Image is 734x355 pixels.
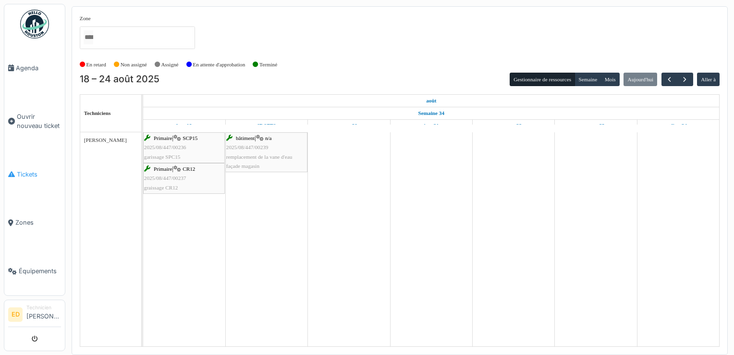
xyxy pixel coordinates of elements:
label: Terminé [259,61,277,69]
a: Semaine 34 [416,107,447,119]
span: Techniciens [84,110,111,116]
a: 22 août 2025 [503,120,524,132]
span: CR12 [183,166,195,172]
span: bâtiment [236,135,255,141]
li: [PERSON_NAME] [26,304,61,325]
button: Aujourd'hui [624,73,657,86]
input: Tous [84,30,93,44]
button: Suivant [677,73,693,87]
a: Agenda [4,44,65,92]
label: En attente d'approbation [193,61,245,69]
a: ED Technicien[PERSON_NAME] [8,304,61,327]
a: Équipements [4,247,65,295]
span: 2025/08/447/00237 [144,175,186,181]
label: Zone [80,14,91,23]
button: Mois [600,73,620,86]
button: Précédent [661,73,677,87]
li: ED [8,307,23,322]
label: Non assigné [121,61,147,69]
a: 23 août 2025 [585,120,607,132]
span: remplacement de la vane d'eau façade magasin [226,154,292,169]
a: Ouvrir nouveau ticket [4,92,65,150]
a: 19 août 2025 [255,120,278,132]
span: Ouvrir nouveau ticket [17,112,61,130]
a: 18 août 2025 [424,95,439,107]
div: | [144,134,224,162]
a: 21 août 2025 [421,120,441,132]
div: | [226,134,306,171]
span: graissage CR12 [144,185,178,190]
a: Tickets [4,150,65,199]
span: Primaire [154,166,172,172]
span: Primaire [154,135,172,141]
a: 18 août 2025 [174,120,194,132]
span: Équipements [19,266,61,276]
span: garissage SPC15 [144,154,181,160]
a: Zones [4,199,65,247]
img: Badge_color-CXgf-gQk.svg [20,10,49,38]
span: Agenda [16,63,61,73]
div: | [144,165,224,192]
label: En retard [86,61,106,69]
div: Technicien [26,304,61,311]
button: Aller à [697,73,720,86]
span: 2025/08/447/00236 [144,144,186,150]
span: 2025/08/447/00239 [226,144,269,150]
span: Tickets [17,170,61,179]
span: Zones [15,218,61,227]
span: [PERSON_NAME] [84,137,127,143]
button: Semaine [575,73,601,86]
a: 24 août 2025 [668,120,689,132]
a: 20 août 2025 [338,120,360,132]
span: n/a [265,135,272,141]
button: Gestionnaire de ressources [510,73,575,86]
h2: 18 – 24 août 2025 [80,74,159,85]
span: SCP15 [183,135,197,141]
label: Assigné [161,61,179,69]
